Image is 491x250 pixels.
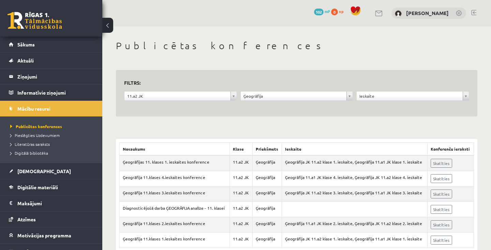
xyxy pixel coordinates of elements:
a: 102 mP [314,9,330,14]
th: Ieskaite [282,143,427,156]
th: Klase [229,143,252,156]
a: Ziņojumi [9,69,94,84]
td: Ģeogrāfija JK 11.a2 klase 1. ieskaite, Ģeogrāfija 11.a1 JK klase 1. ieskaite [282,155,427,171]
a: Maksājumi [9,195,94,211]
span: xp [339,9,343,14]
a: [DEMOGRAPHIC_DATA] [9,163,94,179]
span: Ieskaite [359,92,460,100]
a: 11.a2 JK [124,92,237,100]
a: Digitālā bibliotēka [10,150,95,156]
td: Ģeogrāfija 11.klases 1.ieskaites konference [120,233,230,248]
legend: Ziņojumi [17,69,94,84]
span: Sākums [17,41,35,47]
a: Motivācijas programma [9,227,94,243]
a: [PERSON_NAME] [406,10,449,16]
h1: Publicētas konferences [116,40,477,52]
td: Ģeogrāfija [252,186,282,202]
a: Skatīties [431,174,452,183]
span: Pieslēgties Uzdevumiem [10,133,60,138]
span: Publicētas konferences [10,124,62,129]
span: Motivācijas programma [17,232,71,238]
span: Literatūras saraksts [10,141,50,147]
td: Ģeogrāfija 11.a1 JK klase 4. ieskaite, Ģeogrāfija JK 11.a2 klase 4. ieskaite [282,171,427,186]
a: Rīgas 1. Tālmācības vidusskola [8,12,62,29]
h3: Filtrs: [124,78,461,87]
span: 0 [331,9,338,15]
a: Atzīmes [9,211,94,227]
a: Ieskaite [357,92,469,100]
td: Diagnosticējošā darba ĢEOGRĀFIJA analīze - 11. klasei [120,202,230,217]
td: Ģeogrāfija JK 11.a2 klase 3. ieskaite, Ģeogrāfija 11.a1 JK klase 3. ieskaite [282,186,427,202]
td: Ģeogrāfija [252,171,282,186]
span: [DEMOGRAPHIC_DATA] [17,168,71,174]
a: Skatīties [431,190,452,198]
span: mP [325,9,330,14]
a: Skatīties [431,220,452,229]
th: Konferenču ieraksti [428,143,474,156]
td: 11.a2 JK [229,233,252,248]
span: 11.a2 JK [127,92,228,100]
td: Ģeogrāfija 11.a1 JK klase 2. ieskaite, Ģeogrāfija JK 11.a2 klase 2. ieskaite [282,217,427,233]
td: Ģeogrāfija 11.klases 3.ieskaites konference [120,186,230,202]
a: Pieslēgties Uzdevumiem [10,132,95,138]
a: Ģeogrāfija [241,92,353,100]
th: Nosaukums [120,143,230,156]
span: Ģeogrāfija [243,92,344,100]
td: Ģeogrāfija 11.klases 2.ieskaites konference [120,217,230,233]
img: Nauris Mutulis [395,10,402,17]
a: Publicētas konferences [10,123,95,129]
a: Digitālie materiāli [9,179,94,195]
span: Digitālā bibliotēka [10,150,48,156]
td: Ģeogrāfija 11.klases 4.ieskaites konference [120,171,230,186]
td: Ģeogrāfija [252,233,282,248]
td: Ģeogrāfija [252,217,282,233]
td: 11.a2 JK [229,155,252,171]
td: Ģeogrāfija JK 11.a2 klase 1. ieskaite, Ģeogrāfija 11.a1 JK klase 1. ieskaite [282,233,427,248]
a: Mācību resursi [9,101,94,116]
td: Ģeogrāfija [252,155,282,171]
td: Ģeogrāfija [252,202,282,217]
span: Digitālie materiāli [17,184,58,190]
td: 11.a2 JK [229,186,252,202]
a: Skatīties [431,236,452,245]
a: Sākums [9,37,94,52]
td: 11.a2 JK [229,217,252,233]
a: Aktuāli [9,53,94,68]
legend: Maksājumi [17,195,94,211]
a: Skatīties [431,159,452,168]
a: 0 xp [331,9,347,14]
td: 11.a2 JK [229,202,252,217]
legend: Informatīvie ziņojumi [17,85,94,100]
a: Literatūras saraksts [10,141,95,147]
a: Skatīties [431,205,452,214]
td: 11.a2 JK [229,171,252,186]
span: Atzīmes [17,216,36,222]
th: Priekšmets [252,143,282,156]
span: Aktuāli [17,57,34,64]
a: Informatīvie ziņojumi [9,85,94,100]
span: Mācību resursi [17,106,50,112]
span: 102 [314,9,324,15]
td: Ģeogrāfijas 11. klases 1. ieskaites konference [120,155,230,171]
